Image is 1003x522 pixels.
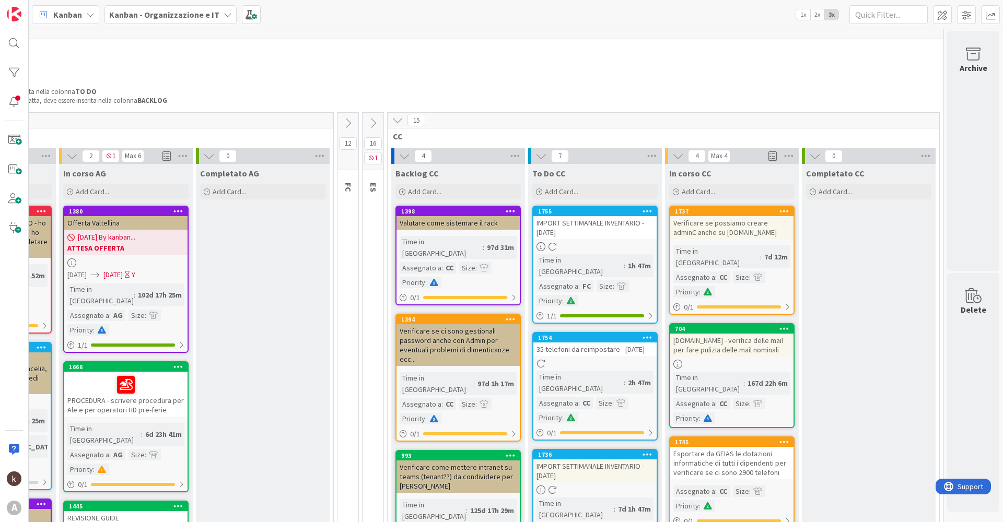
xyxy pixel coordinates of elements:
span: : [425,413,427,424]
div: Time in [GEOGRAPHIC_DATA] [537,254,624,277]
div: 1398Valutare come sistemare il rack [396,207,520,230]
div: Time in [GEOGRAPHIC_DATA] [67,283,134,306]
img: Visit kanbanzone.com [7,7,21,21]
div: 1/1 [64,339,188,352]
div: 1380Offerta Valtellina [64,207,188,230]
div: CC [580,397,593,409]
div: 102d 17h 25m [135,289,184,301]
div: 1398 [396,207,520,216]
a: 1398Valutare come sistemare il rackTime in [GEOGRAPHIC_DATA]:97d 31mAssegnato a:CCSize:Priority:0/1 [395,206,521,305]
div: Size [597,280,613,292]
div: CC [717,271,730,283]
span: : [145,449,146,460]
div: CC [443,262,456,274]
span: FC [343,183,354,192]
div: Assegnato a [67,449,109,460]
div: Size [129,310,145,321]
span: Support [22,2,48,14]
div: CC [443,398,456,410]
span: : [109,310,111,321]
div: Assegnato a [673,485,715,497]
div: 1754 [533,333,657,342]
span: Completato AG [200,168,259,179]
span: ES [368,183,379,192]
span: : [699,500,701,512]
span: 0 [825,150,843,162]
span: : [441,262,443,274]
span: : [475,262,477,274]
div: 993 [396,451,520,460]
a: 1666PROCEDURA - scrivere procedura per Ale e per operatori HD pre-ferieTime in [GEOGRAPHIC_DATA]:... [63,361,189,492]
div: CC [717,485,730,497]
span: : [134,289,135,301]
span: [DATE] By kanban... [78,232,135,243]
span: 1 / 1 [547,311,557,322]
div: 7d 1h 47m [615,503,654,515]
span: 0 / 1 [547,428,557,438]
div: Assegnato a [673,398,715,409]
div: Priority [673,500,699,512]
div: Delete [961,303,986,316]
span: 1 [102,150,120,162]
div: Valutare come sistemare il rack [396,216,520,230]
div: Size [596,397,612,409]
div: Size [733,398,749,409]
div: Priority [400,277,425,288]
a: 1755IMPORT SETTIMANALE INVENTARIO - [DATE]Time in [GEOGRAPHIC_DATA]:1h 47mAssegnato a:FCSize:Prio... [532,206,658,324]
img: kh [7,471,21,486]
span: : [699,286,701,298]
div: A [7,501,21,515]
span: : [93,464,95,475]
span: 1 / 1 [78,340,88,351]
div: 1737 [670,207,794,216]
span: Add Card... [213,187,246,196]
div: Priority [673,286,699,298]
div: 1398 [401,208,520,215]
span: Add Card... [545,187,578,196]
span: : [614,503,615,515]
div: 993 [401,452,520,459]
div: Priority [537,295,562,306]
span: : [749,271,751,283]
div: 97d 1h 17m [475,378,517,389]
span: : [699,412,701,424]
strong: BACKLOG [137,96,167,105]
span: Add Card... [76,187,109,196]
div: 1737Verificare se possiamo creare adminC anche su [DOMAIN_NAME] [670,207,794,239]
div: Priority [673,412,699,424]
span: 0 / 1 [684,302,694,313]
span: [DATE] [103,269,123,280]
div: 0/1 [670,301,794,314]
span: : [743,377,745,389]
div: Priority [537,412,562,423]
div: 1745Esportare da GEIAS le dotazioni informatiche di tutti i dipendenti per verificare se ci sono ... [670,437,794,479]
span: 0 / 1 [410,429,420,440]
div: 1755 [533,207,657,216]
div: Archive [960,62,987,74]
span: : [624,377,625,388]
div: IMPORT SETTIMANALE INVENTARIO - [DATE] [533,216,657,239]
div: Max 4 [711,153,727,159]
div: 993Verificare come mettere intranet su teams (tenant??) da condividere per [PERSON_NAME] [396,451,520,493]
span: Kanban [53,8,82,21]
span: : [715,271,717,283]
div: 0/1 [396,428,520,441]
span: : [562,412,564,423]
div: 704[DOMAIN_NAME] - verifica delle mail per fare pulizia delle mail nominali [670,324,794,357]
div: Max 6 [125,153,141,159]
div: 1737 [675,208,794,215]
div: 1754 [538,334,657,341]
span: To Do CC [532,168,566,179]
span: 12 [339,137,357,150]
div: Time in [GEOGRAPHIC_DATA] [400,499,466,522]
div: Priority [400,413,425,424]
span: : [441,398,443,410]
strong: TO DO [75,87,97,96]
b: Kanban - Organizzazione e IT [109,9,219,20]
div: 704 [670,324,794,334]
span: 7 [551,150,569,162]
span: [DATE] [67,269,87,280]
div: Verificare se ci sono gestionali password anche con Admin per eventuali problemi di dimenticanze ... [396,324,520,366]
b: ATTESA OFFERTA [67,243,184,253]
input: Quick Filter... [849,5,928,24]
